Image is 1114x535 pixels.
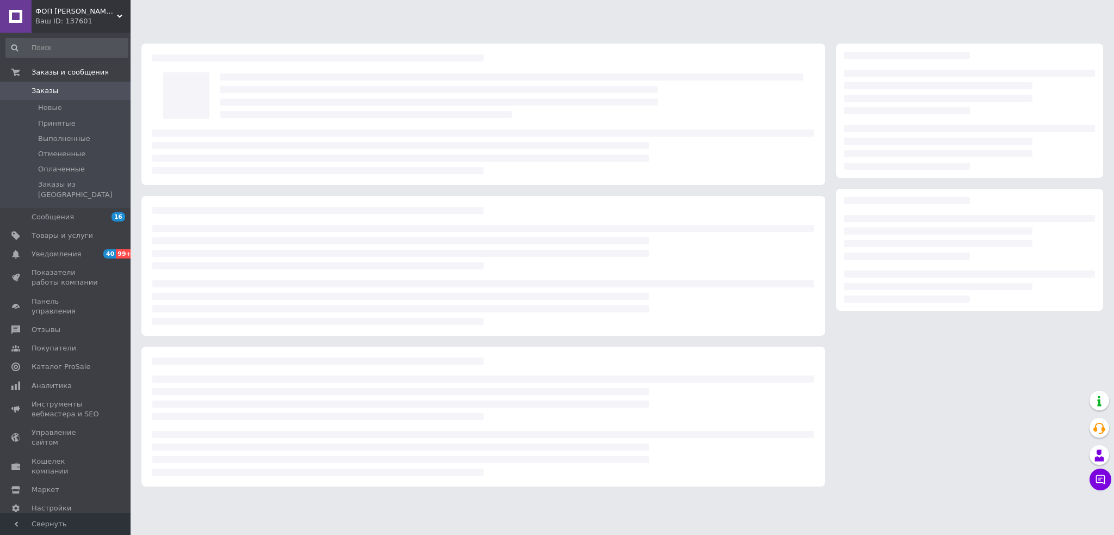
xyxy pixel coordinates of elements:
[32,503,71,513] span: Настройки
[32,268,101,287] span: Показатели работы компании
[38,119,76,128] span: Принятые
[32,86,58,96] span: Заказы
[32,325,60,335] span: Отзывы
[35,7,117,16] span: ФОП Носуль С. А. работает nosul.com.ua
[32,212,74,222] span: Сообщения
[103,249,116,259] span: 40
[32,381,72,391] span: Аналитика
[1090,469,1111,490] button: Чат с покупателем
[38,180,127,199] span: Заказы из [GEOGRAPHIC_DATA]
[32,485,59,495] span: Маркет
[32,399,101,419] span: Инструменты вебмастера и SEO
[112,212,125,222] span: 16
[38,149,85,159] span: Отмененные
[32,231,93,241] span: Товары и услуги
[32,67,109,77] span: Заказы и сообщения
[38,164,85,174] span: Оплаченные
[32,362,90,372] span: Каталог ProSale
[5,38,128,58] input: Поиск
[32,343,76,353] span: Покупатели
[32,249,81,259] span: Уведомления
[38,103,62,113] span: Новые
[32,297,101,316] span: Панель управления
[32,428,101,447] span: Управление сайтом
[35,16,131,26] div: Ваш ID: 137601
[32,457,101,476] span: Кошелек компании
[116,249,134,259] span: 99+
[38,134,90,144] span: Выполненные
